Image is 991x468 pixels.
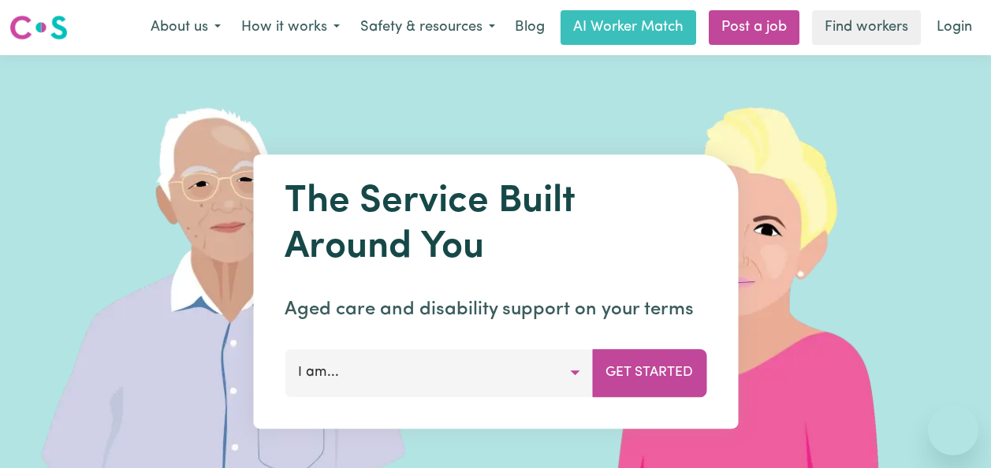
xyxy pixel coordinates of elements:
button: I am... [285,349,593,396]
button: Get Started [592,349,706,396]
a: AI Worker Match [561,10,696,45]
button: How it works [231,11,350,44]
button: Safety & resources [350,11,505,44]
img: Careseekers logo [9,13,68,42]
a: Post a job [709,10,799,45]
a: Careseekers logo [9,9,68,46]
p: Aged care and disability support on your terms [285,295,706,324]
h1: The Service Built Around You [285,180,706,270]
a: Blog [505,10,554,45]
a: Find workers [812,10,921,45]
button: About us [140,11,231,44]
iframe: Button to launch messaging window [928,405,978,455]
a: Login [927,10,982,45]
